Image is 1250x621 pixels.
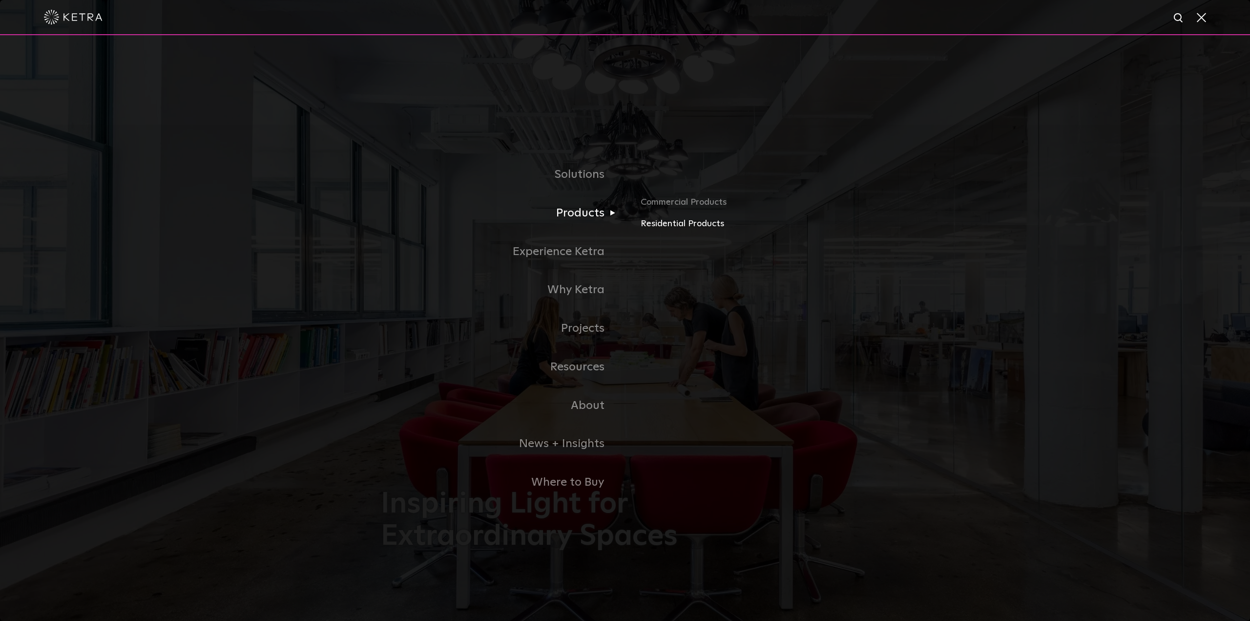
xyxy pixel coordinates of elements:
[381,309,625,348] a: Projects
[381,194,625,233] a: Products
[641,217,869,231] a: Residential Products
[381,155,869,502] div: Navigation Menu
[381,386,625,425] a: About
[381,271,625,309] a: Why Ketra
[381,425,625,463] a: News + Insights
[381,233,625,271] a: Experience Ketra
[381,348,625,386] a: Resources
[44,10,103,24] img: ketra-logo-2019-white
[381,463,625,502] a: Where to Buy
[381,155,625,194] a: Solutions
[1173,12,1185,24] img: search icon
[641,195,869,217] a: Commercial Products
